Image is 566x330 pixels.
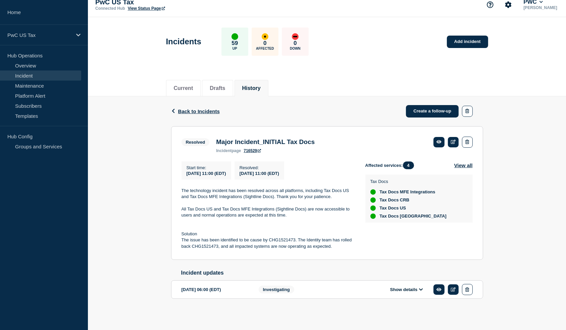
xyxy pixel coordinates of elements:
span: 4 [403,161,414,169]
p: The issue has been identified to be cause by CHG1521473. The Identity team has rolled back CHG152... [182,237,355,249]
a: View Status Page [128,6,165,11]
span: Resolved [182,138,210,146]
h3: Major Incident_INITIAL Tax Docs [216,138,315,146]
p: All Tax Docs US and Tax Docs MFE Integrations (Sightline Docs) are now accessible to users and no... [182,206,355,219]
p: PwC US Tax [7,32,72,38]
div: down [292,33,299,40]
div: affected [262,33,268,40]
p: 59 [231,40,238,47]
p: Resolved : [240,165,279,170]
span: Tax Docs MFE Integrations [380,189,435,195]
a: Add incident [447,36,488,48]
div: up [370,197,376,203]
button: Current [174,85,193,91]
span: Tax Docs CRB [380,197,410,203]
a: 716529 [244,148,261,153]
div: up [370,205,376,211]
span: [DATE] 11:00 (EDT) [240,171,279,176]
span: Affected services: [365,161,417,169]
p: Tax Docs [370,179,447,184]
p: Down [290,47,301,50]
button: Show details [388,287,425,292]
span: Back to Incidents [178,108,220,114]
div: up [370,214,376,219]
a: Create a follow-up [406,105,459,117]
p: Solution [182,231,355,237]
p: The technology incident has been resolved across all platforms, including Tax Docs US and Tax Doc... [182,188,355,200]
button: Drafts [210,85,225,91]
div: up [231,33,238,40]
p: 0 [263,40,266,47]
button: History [242,85,261,91]
div: [DATE] 06:00 (EDT) [182,284,249,295]
span: [DATE] 11:00 (EDT) [187,171,226,176]
span: Tax Docs [GEOGRAPHIC_DATA] [380,214,447,219]
p: page [216,148,241,153]
h1: Incidents [166,37,201,46]
p: 0 [294,40,297,47]
button: Back to Incidents [171,108,220,114]
h2: Incident updates [181,270,483,276]
p: Up [233,47,237,50]
button: View all [454,161,473,169]
span: Tax Docs US [380,205,406,211]
span: Investigating [259,286,294,293]
p: Affected [256,47,274,50]
p: Connected Hub [95,6,125,11]
span: incident [216,148,231,153]
p: Start time : [187,165,226,170]
p: [PERSON_NAME] [522,5,559,10]
div: up [370,189,376,195]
